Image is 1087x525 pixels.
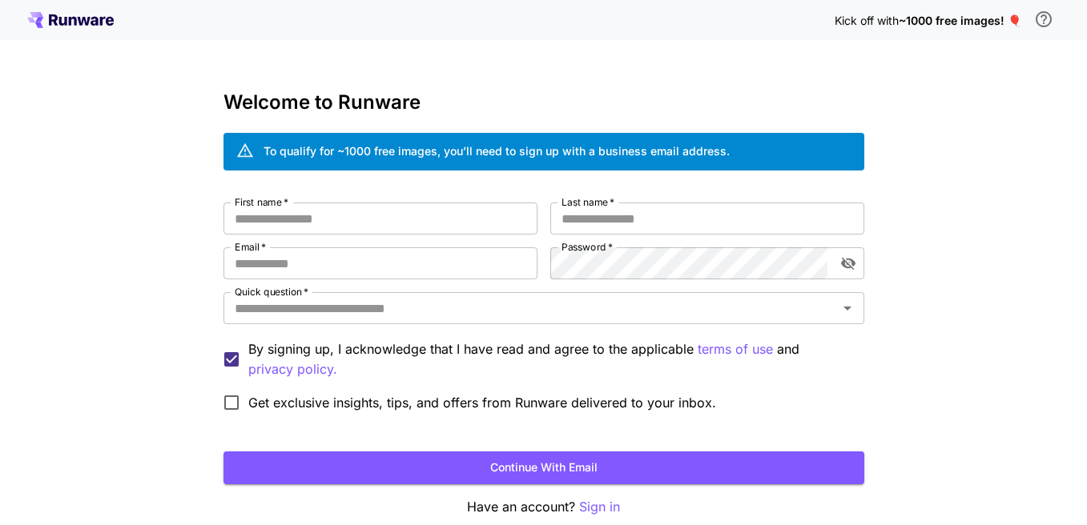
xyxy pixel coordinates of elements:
[248,393,716,412] span: Get exclusive insights, tips, and offers from Runware delivered to your inbox.
[264,142,730,159] div: To qualify for ~1000 free images, you’ll need to sign up with a business email address.
[248,359,337,379] p: privacy policy.
[579,497,620,517] button: Sign in
[235,195,288,209] label: First name
[698,339,773,359] p: terms of use
[235,285,308,299] label: Quick question
[223,497,864,517] p: Have an account?
[899,14,1021,27] span: ~1000 free images! 🎈
[834,249,863,278] button: toggle password visibility
[836,297,859,319] button: Open
[562,240,613,254] label: Password
[235,240,266,254] label: Email
[1028,3,1060,35] button: In order to qualify for free credit, you need to sign up with a business email address and click ...
[223,91,864,114] h3: Welcome to Runware
[248,359,337,379] button: By signing up, I acknowledge that I have read and agree to the applicable terms of use and
[223,451,864,484] button: Continue with email
[562,195,614,209] label: Last name
[835,14,899,27] span: Kick off with
[248,339,851,379] p: By signing up, I acknowledge that I have read and agree to the applicable and
[698,339,773,359] button: By signing up, I acknowledge that I have read and agree to the applicable and privacy policy.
